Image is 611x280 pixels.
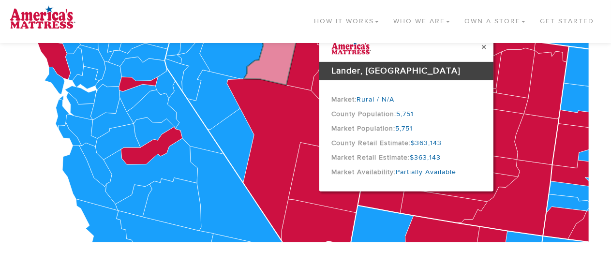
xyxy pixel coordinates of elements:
b: County Population: [331,110,396,118]
b: Market Retail Estimate: [331,153,410,162]
span: 363,143 [415,139,442,147]
span: 5,751 [395,124,413,133]
b: Market Availability: [331,168,396,177]
span: Partially Available [396,168,456,177]
span: 363,143 [414,153,441,162]
button: × [481,42,486,52]
a: Get Started [533,5,601,33]
span: $ [411,139,415,147]
a: Who We Are [386,5,457,33]
span: 5,751 [396,110,414,118]
a: How It Works [307,5,386,33]
span: Rural / N/A [357,95,394,104]
img: logo [319,40,371,55]
img: logo [10,5,75,29]
b: Market: [331,95,357,104]
a: Own a Store [457,5,533,33]
b: Market Population: [331,124,395,133]
span: Lander, [GEOGRAPHIC_DATA] [331,65,460,76]
b: County Retail Estimate: [331,139,411,147]
span: $ [410,153,414,162]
